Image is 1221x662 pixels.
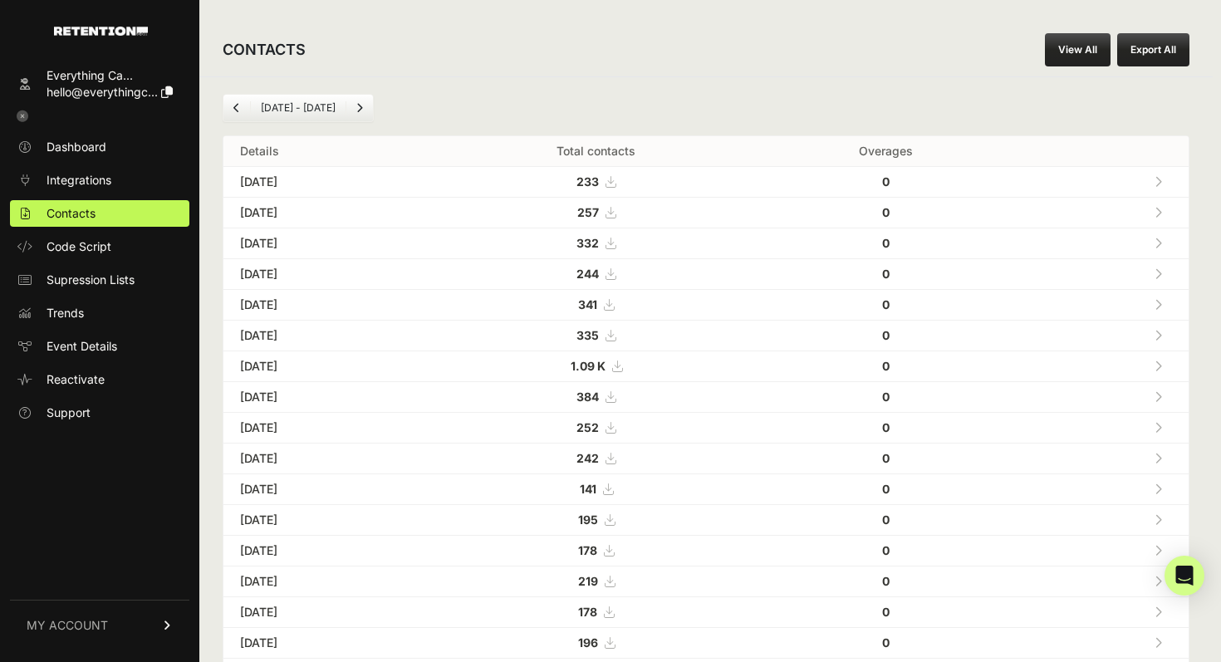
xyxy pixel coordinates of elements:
td: [DATE] [223,290,434,321]
a: 141 [580,482,613,496]
a: Dashboard [10,134,189,160]
strong: 0 [882,390,890,404]
td: [DATE] [223,351,434,382]
strong: 341 [578,297,597,311]
a: Everything Ca... hello@everythingc... [10,62,189,105]
strong: 0 [882,267,890,281]
strong: 178 [578,543,597,557]
td: [DATE] [223,228,434,259]
td: [DATE] [223,413,434,444]
span: hello@everythingc... [47,85,158,99]
strong: 332 [576,236,599,250]
td: [DATE] [223,536,434,566]
strong: 242 [576,451,599,465]
td: [DATE] [223,505,434,536]
a: Previous [223,95,250,121]
strong: 178 [578,605,597,619]
a: View All [1045,33,1111,66]
td: [DATE] [223,628,434,659]
a: 178 [578,605,614,619]
td: [DATE] [223,167,434,198]
strong: 0 [882,328,890,342]
a: 244 [576,267,615,281]
a: 332 [576,236,615,250]
a: 1.09 K [571,359,622,373]
a: Contacts [10,200,189,227]
a: 252 [576,420,615,434]
span: Contacts [47,205,96,222]
a: 341 [578,297,614,311]
td: [DATE] [223,444,434,474]
a: Support [10,400,189,426]
a: 242 [576,451,615,465]
a: Event Details [10,333,189,360]
strong: 0 [882,359,890,373]
a: 335 [576,328,615,342]
a: Trends [10,300,189,326]
th: Details [223,136,434,167]
td: [DATE] [223,566,434,597]
th: Overages [759,136,1013,167]
span: Support [47,405,91,421]
a: Integrations [10,167,189,194]
strong: 219 [578,574,598,588]
strong: 252 [576,420,599,434]
a: Next [346,95,373,121]
strong: 0 [882,236,890,250]
strong: 0 [882,451,890,465]
th: Total contacts [434,136,759,167]
td: [DATE] [223,474,434,505]
strong: 1.09 K [571,359,606,373]
span: Integrations [47,172,111,189]
strong: 0 [882,482,890,496]
span: Dashboard [47,139,106,155]
td: [DATE] [223,259,434,290]
a: 195 [578,512,615,527]
span: Event Details [47,338,117,355]
strong: 244 [576,267,599,281]
a: Supression Lists [10,267,189,293]
strong: 141 [580,482,596,496]
strong: 0 [882,174,890,189]
strong: 233 [576,174,599,189]
button: Export All [1117,33,1189,66]
a: 178 [578,543,614,557]
div: Everything Ca... [47,67,173,84]
a: 384 [576,390,615,404]
a: 196 [578,635,615,650]
td: [DATE] [223,321,434,351]
a: Reactivate [10,366,189,393]
img: Retention.com [54,27,148,36]
a: 219 [578,574,615,588]
strong: 196 [578,635,598,650]
strong: 0 [882,635,890,650]
span: MY ACCOUNT [27,617,108,634]
a: 257 [577,205,615,219]
span: Trends [47,305,84,321]
strong: 0 [882,543,890,557]
div: Open Intercom Messenger [1165,556,1204,596]
strong: 0 [882,420,890,434]
strong: 0 [882,574,890,588]
strong: 335 [576,328,599,342]
strong: 384 [576,390,599,404]
a: Code Script [10,233,189,260]
strong: 0 [882,297,890,311]
td: [DATE] [223,198,434,228]
a: MY ACCOUNT [10,600,189,650]
span: Code Script [47,238,111,255]
strong: 0 [882,605,890,619]
td: [DATE] [223,597,434,628]
strong: 0 [882,205,890,219]
td: [DATE] [223,382,434,413]
a: 233 [576,174,615,189]
span: Supression Lists [47,272,135,288]
strong: 257 [577,205,599,219]
span: Reactivate [47,371,105,388]
strong: 195 [578,512,598,527]
strong: 0 [882,512,890,527]
li: [DATE] - [DATE] [250,101,346,115]
h2: CONTACTS [223,38,306,61]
